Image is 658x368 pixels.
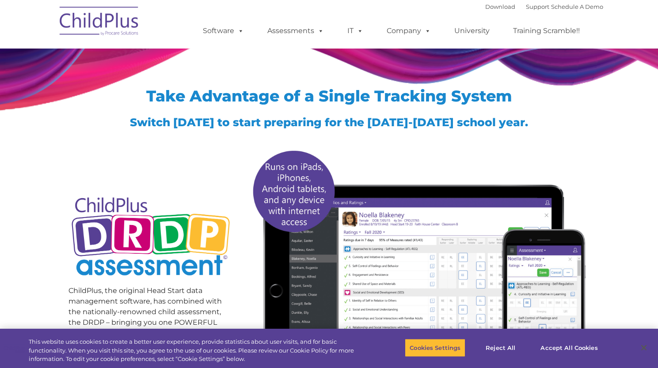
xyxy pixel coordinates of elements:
a: IT [339,22,372,40]
span: ChildPlus, the original Head Start data management software, has combined with the nationally-ren... [68,286,222,337]
button: Accept All Cookies [536,338,602,357]
a: Assessments [259,22,333,40]
button: Reject All [473,338,528,357]
a: University [445,22,498,40]
a: Support [526,3,549,10]
img: ChildPlus by Procare Solutions [55,0,144,45]
button: Cookies Settings [405,338,465,357]
button: Close [634,338,654,357]
a: Software [194,22,253,40]
font: | [485,3,603,10]
a: Training Scramble!! [504,22,589,40]
span: Take Advantage of a Single Tracking System [146,86,512,105]
a: Schedule A Demo [551,3,603,10]
a: Download [485,3,515,10]
div: This website uses cookies to create a better user experience, provide statistics about user visit... [29,338,362,364]
a: Company [378,22,440,40]
img: Copyright - DRDP Logo [68,188,233,288]
span: Switch [DATE] to start preparing for the [DATE]-[DATE] school year. [130,116,528,129]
